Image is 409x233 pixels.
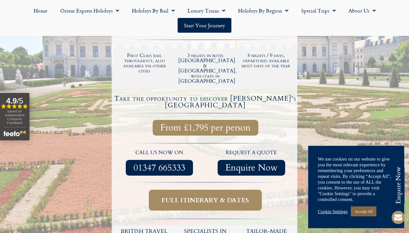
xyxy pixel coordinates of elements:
[232,3,295,18] a: Holidays by Region
[342,3,382,18] a: About Us
[149,190,262,211] a: Full itinerary & dates
[27,3,54,18] a: Home
[54,3,125,18] a: Orient Express Holidays
[153,120,258,136] a: From £1,795 per person
[160,124,251,132] span: From £1,795 per person
[162,196,249,204] span: Full itinerary & dates
[225,164,277,172] span: Enquire Now
[318,209,348,214] a: Cookie Settings
[318,156,395,202] div: We use cookies on our website to give you the most relevant experience by remembering your prefer...
[126,160,193,176] a: 01347 665333
[351,206,376,216] a: Accept All
[114,95,296,109] h4: Take the opportunity to discover [PERSON_NAME]'s [GEOGRAPHIC_DATA]
[178,53,233,84] h2: 3 nights in both [GEOGRAPHIC_DATA] & [GEOGRAPHIC_DATA], with stays in [GEOGRAPHIC_DATA]
[239,53,293,68] h2: 8 nights / 9 days, departures available most days of the year
[181,3,232,18] a: Luxury Trains
[178,18,231,33] a: Start your Journey
[116,149,202,157] p: call us now on
[117,53,172,73] h2: First Class rail throughout, also available via other cities
[295,3,342,18] a: Special Trips
[209,149,294,157] p: request a quote
[133,164,185,172] span: 01347 665333
[218,160,285,176] a: Enquire Now
[3,3,406,33] nav: Menu
[125,3,181,18] a: Holidays by Rail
